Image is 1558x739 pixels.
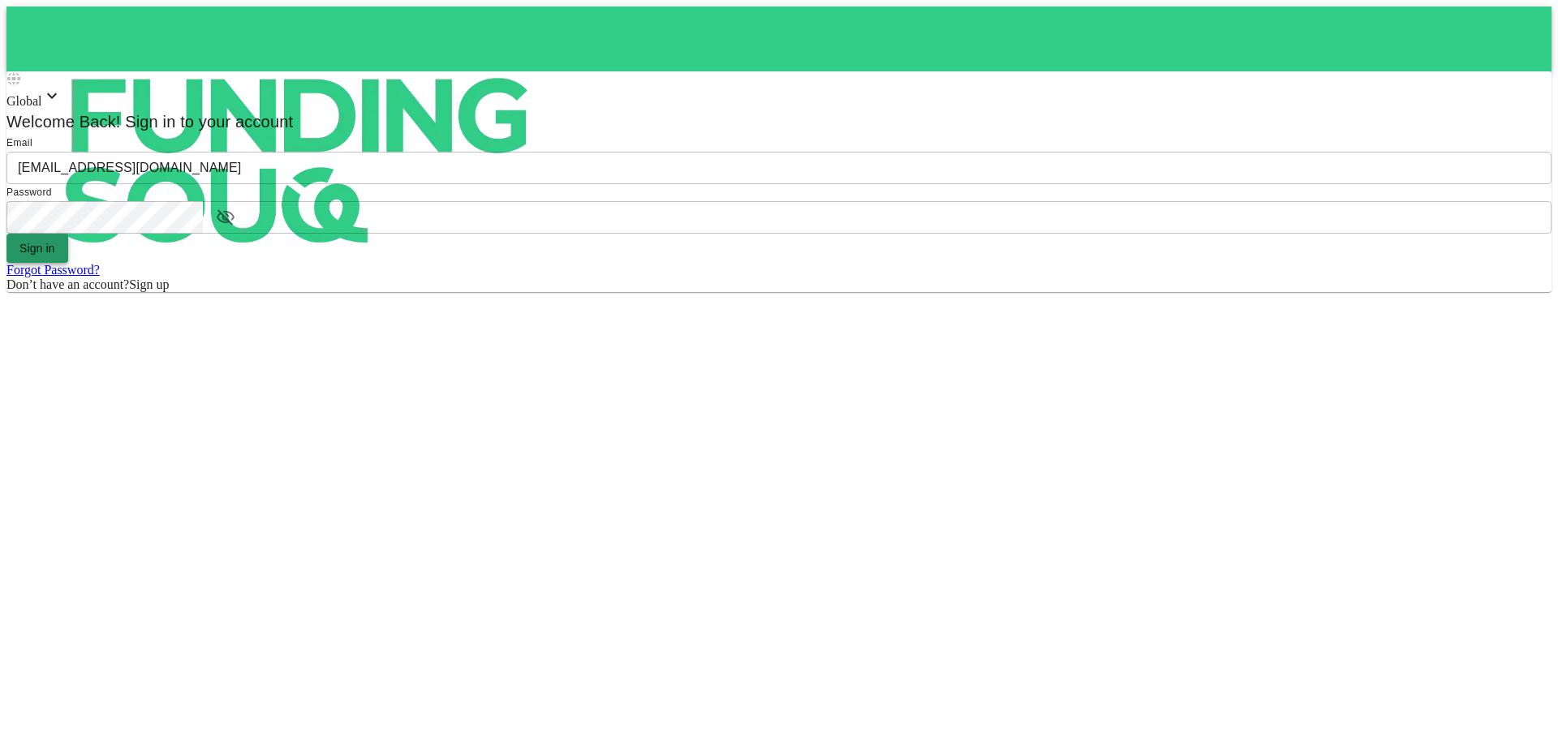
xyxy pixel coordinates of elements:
div: Global [6,86,1552,109]
span: Email [6,137,32,148]
img: logo [6,6,591,315]
button: Sign in [6,234,68,263]
span: Welcome Back! [6,113,121,131]
input: password [6,201,203,234]
span: Sign in [19,242,55,255]
span: Password [6,187,52,198]
span: Sign up [129,277,169,291]
span: Don’t have an account? [6,277,129,291]
input: email [6,152,1552,184]
a: Forgot Password? [6,263,100,277]
span: Sign in to your account [121,113,294,131]
a: logo [6,6,1552,71]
